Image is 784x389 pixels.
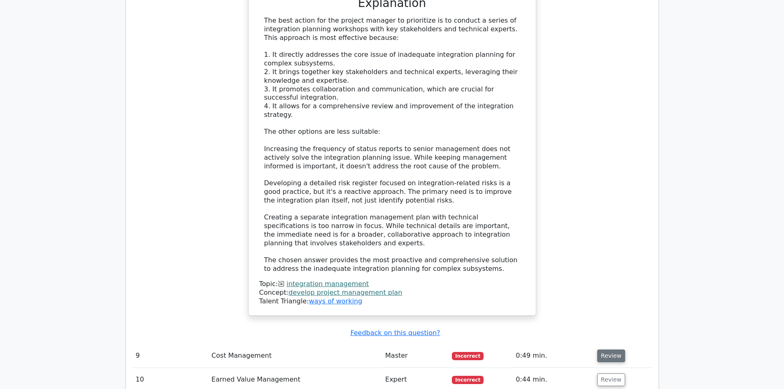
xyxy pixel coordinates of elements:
a: develop project management plan [288,289,402,296]
a: integration management [286,280,369,288]
div: Talent Triangle: [259,280,525,305]
button: Review [597,349,625,362]
a: ways of working [309,297,362,305]
div: Concept: [259,289,525,297]
td: Cost Management [208,344,382,368]
td: Master [382,344,449,368]
div: Topic: [259,280,525,289]
td: 9 [133,344,208,368]
span: Incorrect [452,376,484,384]
td: 0:49 min. [512,344,594,368]
a: Feedback on this question? [350,329,440,337]
button: Review [597,373,625,386]
div: The best action for the project manager to prioritize is to conduct a series of integration plann... [264,16,520,273]
span: Incorrect [452,352,484,360]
